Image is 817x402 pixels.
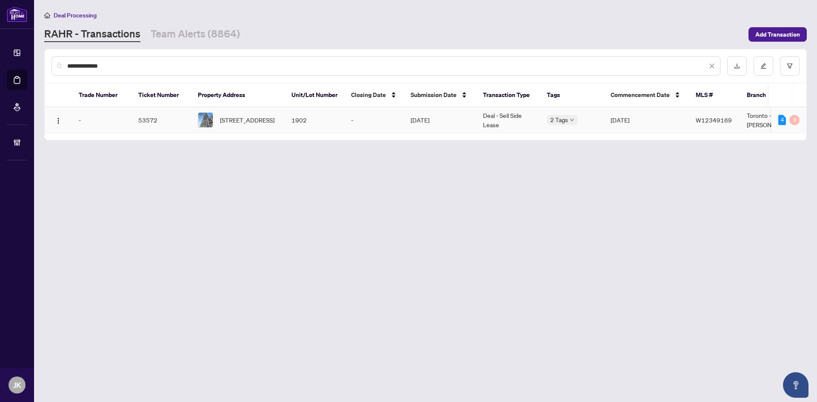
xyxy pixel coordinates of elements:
[351,90,386,100] span: Closing Date
[787,63,793,69] span: filter
[748,27,807,42] button: Add Transaction
[709,63,715,69] span: close
[72,83,131,107] th: Trade Number
[734,63,740,69] span: download
[13,379,21,391] span: JK
[7,6,27,22] img: logo
[754,56,773,76] button: edit
[220,115,274,125] span: [STREET_ADDRESS]
[789,115,800,125] div: 0
[404,83,476,107] th: Submission Date
[72,107,131,133] td: -
[740,83,804,107] th: Branch
[570,118,574,122] span: down
[285,83,344,107] th: Unit/Lot Number
[476,107,540,133] td: Deal - Sell Side Lease
[51,113,65,127] button: Logo
[611,90,670,100] span: Commencement Date
[344,83,404,107] th: Closing Date
[604,83,689,107] th: Commencement Date
[780,56,800,76] button: filter
[404,107,476,133] td: [DATE]
[550,115,568,125] span: 2 Tags
[151,27,240,42] a: Team Alerts (8864)
[44,27,140,42] a: RAHR - Transactions
[778,115,786,125] div: 4
[131,107,191,133] td: 53572
[540,83,604,107] th: Tags
[604,107,689,133] td: [DATE]
[54,11,97,19] span: Deal Processing
[755,28,800,41] span: Add Transaction
[411,90,457,100] span: Submission Date
[55,117,62,124] img: Logo
[285,107,344,133] td: 1902
[44,12,50,18] span: home
[191,83,285,107] th: Property Address
[344,107,404,133] td: -
[740,107,804,133] td: Toronto - [PERSON_NAME]
[696,116,732,124] span: W12349169
[727,56,747,76] button: download
[476,83,540,107] th: Transaction Type
[783,372,808,398] button: Open asap
[689,83,740,107] th: MLS #
[131,83,191,107] th: Ticket Number
[760,63,766,69] span: edit
[198,113,213,127] img: thumbnail-img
